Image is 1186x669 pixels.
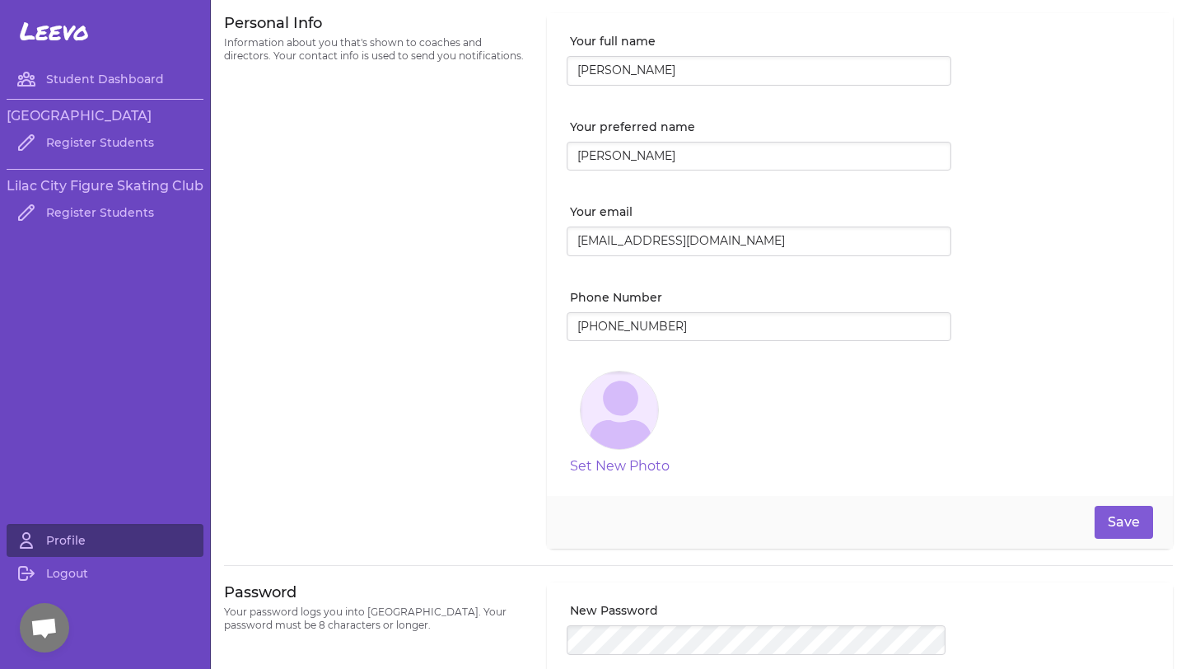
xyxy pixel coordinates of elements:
[7,524,203,557] a: Profile
[224,606,527,632] p: Your password logs you into [GEOGRAPHIC_DATA]. Your password must be 8 characters or longer.
[7,176,203,196] h3: Lilac City Figure Skating Club
[570,119,951,135] label: Your preferred name
[570,456,670,476] button: Set New Photo
[7,126,203,159] a: Register Students
[224,36,527,63] p: Information about you that's shown to coaches and directors. Your contact info is used to send yo...
[224,13,527,33] h3: Personal Info
[7,557,203,590] a: Logout
[1095,506,1153,539] button: Save
[567,227,951,256] input: richard@example.com
[567,312,951,342] input: Your phone number
[570,289,951,306] label: Phone Number
[224,582,527,602] h3: Password
[570,204,951,220] label: Your email
[567,56,951,86] input: Richard Button
[7,196,203,229] a: Register Students
[20,603,69,653] a: Open chat
[567,142,951,171] input: Richard
[570,33,951,49] label: Your full name
[7,106,203,126] h3: [GEOGRAPHIC_DATA]
[7,63,203,96] a: Student Dashboard
[570,602,951,619] label: New Password
[20,16,89,46] span: Leevo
